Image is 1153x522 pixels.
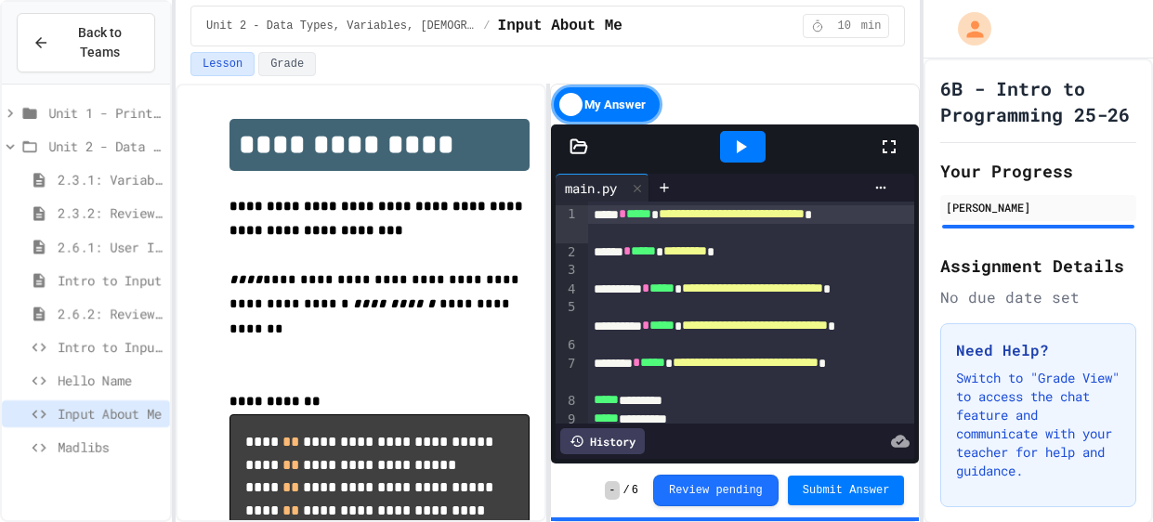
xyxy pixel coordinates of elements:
[58,404,163,424] span: Input About Me
[60,23,139,62] span: Back to Teams
[653,475,779,506] button: Review pending
[58,170,163,189] span: 2.3.1: Variables and Data Types
[788,476,905,505] button: Submit Answer
[556,355,579,393] div: 7
[940,253,1136,279] h2: Assignment Details
[498,15,622,37] span: Input About Me
[956,369,1120,480] p: Switch to "Grade View" to access the chat feature and communicate with your teacher for help and ...
[58,437,163,457] span: Madlibs
[556,205,579,243] div: 1
[556,336,579,355] div: 6
[940,75,1136,127] h1: 6B - Intro to Programming 25-26
[17,13,155,72] button: Back to Teams
[940,158,1136,184] h2: Your Progress
[556,178,626,198] div: main.py
[556,298,579,336] div: 5
[556,243,579,262] div: 2
[206,19,476,33] span: Unit 2 - Data Types, Variables, [DEMOGRAPHIC_DATA]
[623,483,630,498] span: /
[556,174,649,202] div: main.py
[48,137,163,156] span: Unit 2 - Data Types, Variables, [DEMOGRAPHIC_DATA]
[58,237,163,256] span: 2.6.1: User Input
[956,339,1120,361] h3: Need Help?
[258,52,316,76] button: Grade
[861,19,882,33] span: min
[58,304,163,323] span: 2.6.2: Review - User Input
[58,337,163,357] span: Intro to Input Exercise
[938,7,996,50] div: My Account
[190,52,255,76] button: Lesson
[58,371,163,390] span: Hello Name
[58,270,163,290] span: Intro to Input
[483,19,490,33] span: /
[556,261,579,280] div: 3
[556,281,579,299] div: 4
[946,199,1131,215] div: [PERSON_NAME]
[556,392,579,411] div: 8
[940,286,1136,308] div: No due date set
[48,103,163,123] span: Unit 1 - Print Statements
[560,428,645,454] div: History
[632,483,638,498] span: 6
[605,481,619,500] span: -
[830,19,859,33] span: 10
[58,203,163,223] span: 2.3.2: Review - Variables and Data Types
[556,411,579,449] div: 9
[803,483,890,498] span: Submit Answer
